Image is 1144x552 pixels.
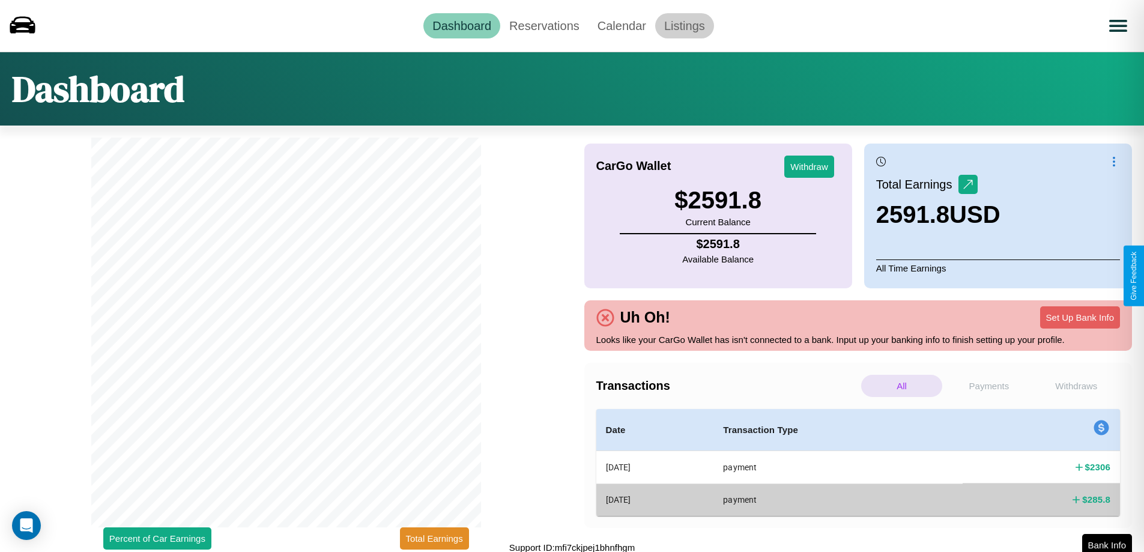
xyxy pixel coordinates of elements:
[12,64,184,114] h1: Dashboard
[682,237,754,251] h4: $ 2591.8
[596,159,671,173] h4: CarGo Wallet
[713,484,963,515] th: payment
[589,13,655,38] a: Calendar
[596,332,1121,348] p: Looks like your CarGo Wallet has isn't connected to a bank. Input up your banking info to finish ...
[876,174,958,195] p: Total Earnings
[876,201,1000,228] h3: 2591.8 USD
[723,423,953,437] h4: Transaction Type
[596,484,714,515] th: [DATE]
[12,511,41,540] div: Open Intercom Messenger
[682,251,754,267] p: Available Balance
[596,379,858,393] h4: Transactions
[655,13,714,38] a: Listings
[1130,252,1138,300] div: Give Feedback
[614,309,676,326] h4: Uh Oh!
[1082,493,1110,506] h4: $ 285.8
[423,13,500,38] a: Dashboard
[400,527,469,550] button: Total Earnings
[1101,9,1135,43] button: Open menu
[1036,375,1117,397] p: Withdraws
[674,187,761,214] h3: $ 2591.8
[596,451,714,484] th: [DATE]
[674,214,761,230] p: Current Balance
[713,451,963,484] th: payment
[500,13,589,38] a: Reservations
[596,409,1121,516] table: simple table
[1040,306,1120,329] button: Set Up Bank Info
[1085,461,1110,473] h4: $ 2306
[876,259,1120,276] p: All Time Earnings
[784,156,834,178] button: Withdraw
[606,423,704,437] h4: Date
[948,375,1029,397] p: Payments
[103,527,211,550] button: Percent of Car Earnings
[861,375,942,397] p: All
